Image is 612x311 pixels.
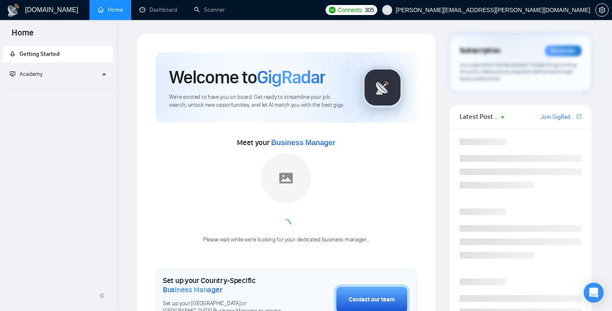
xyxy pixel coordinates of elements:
[257,66,325,88] span: GigRadar
[365,5,374,15] span: 305
[163,285,222,294] span: Business Manager
[460,62,577,82] span: Your subscription will be renewed. To keep things running smoothly, make sure your payment method...
[596,7,608,13] span: setting
[3,86,113,91] li: Academy Homepage
[349,295,395,304] div: Contact our team
[169,93,348,109] span: We're excited to have you on board. Get ready to streamline your job search, unlock new opportuni...
[338,5,363,15] span: Connects:
[10,71,15,77] span: fund-projection-screen
[541,113,575,122] a: Join GigRadar Slack Community
[545,45,582,56] div: Reminder
[194,6,225,13] a: searchScanner
[10,51,15,57] span: rocket
[198,236,374,244] div: Please wait while we're looking for your dedicated business manager...
[460,111,499,122] span: Latest Posts from the GigRadar Community
[280,218,292,230] span: loading
[577,113,582,120] a: export
[237,138,335,147] span: Meet your
[362,67,403,108] img: gigradar-logo.png
[99,291,107,300] span: double-left
[595,3,609,17] button: setting
[163,276,292,294] h1: Set up your Country-Specific
[10,70,42,78] span: Academy
[139,6,177,13] a: dashboardDashboard
[20,70,42,78] span: Academy
[20,50,60,58] span: Getting Started
[577,113,582,120] span: export
[595,7,609,13] a: setting
[261,153,311,203] img: placeholder.png
[169,66,325,88] h1: Welcome to
[3,46,113,63] li: Getting Started
[384,7,390,13] span: user
[5,27,40,44] span: Home
[584,283,604,303] div: Open Intercom Messenger
[7,4,20,17] img: logo
[329,7,336,13] img: upwork-logo.png
[460,44,501,58] span: Subscription
[271,138,335,147] span: Business Manager
[98,6,123,13] a: homeHome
